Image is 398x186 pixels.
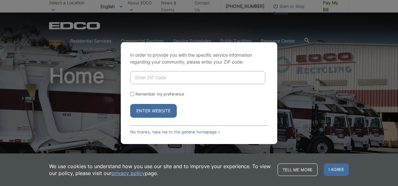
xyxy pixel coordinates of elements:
[49,163,271,177] p: We use cookies to understand how you use our site and to improve your experience. To view our pol...
[278,163,318,176] a: Tell me more
[130,52,268,65] p: In order to provide you with the specific service information regarding your community, please en...
[324,163,349,176] span: I agree
[130,130,220,134] a: No thanks, take me to the general homepage >
[130,71,265,84] input: Enter ZIP Code
[130,104,177,118] button: Enter Website
[135,92,184,96] label: Remember my preference
[111,170,145,177] a: privacy policy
